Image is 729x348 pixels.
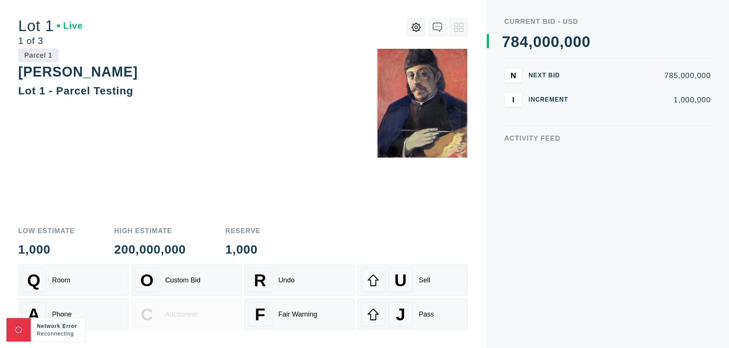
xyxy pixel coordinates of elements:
[255,305,265,324] span: F
[18,18,83,33] div: Lot 1
[511,34,519,49] div: 8
[27,271,41,290] span: Q
[504,68,522,83] button: N
[165,276,200,284] div: Custom Bid
[394,271,407,290] span: U
[254,271,266,290] span: R
[18,265,128,296] button: QRoom
[511,71,516,80] span: N
[165,310,198,318] div: Auctioneer
[533,34,542,49] div: 0
[358,265,468,296] button: USell
[504,18,711,25] div: Current Bid - USD
[396,305,405,324] span: J
[141,305,153,324] span: C
[580,96,711,103] div: 1,000,000
[18,299,128,330] button: APhone
[564,34,573,49] div: 0
[580,72,711,79] div: 785,000,000
[131,299,241,330] button: CAuctioneer
[226,243,261,256] div: 1,000
[419,276,430,284] div: Sell
[278,276,295,284] div: Undo
[18,64,138,80] div: [PERSON_NAME]
[114,227,186,234] div: High Estimate
[529,97,574,103] div: Increment
[582,34,590,49] div: 0
[140,271,154,290] span: O
[37,330,79,337] div: Reconnecting
[245,299,355,330] button: FFair Warning
[573,34,582,49] div: 0
[131,265,241,296] button: OCustom Bid
[512,95,514,104] span: I
[226,227,261,234] div: Reserve
[18,227,75,234] div: Low Estimate
[529,34,533,186] div: ,
[18,49,58,62] div: Parcel 1
[551,34,559,49] div: 0
[28,305,40,324] span: A
[504,92,522,107] button: I
[18,85,133,97] div: Lot 1 - Parcel Testing
[278,310,317,318] div: Fair Warning
[358,299,468,330] button: JPass
[529,72,574,78] div: Next Bid
[502,34,511,49] div: 7
[57,21,83,30] div: Live
[245,265,355,296] button: RUndo
[52,310,72,318] div: Phone
[18,243,75,256] div: 1,000
[542,34,551,49] div: 0
[419,310,434,318] div: Pass
[504,135,711,142] div: Activity Feed
[37,322,79,330] div: Network Error
[18,36,83,45] div: 1 of 3
[114,243,186,256] div: 200,000,000
[520,34,529,49] div: 4
[52,276,70,284] div: Room
[560,34,564,186] div: ,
